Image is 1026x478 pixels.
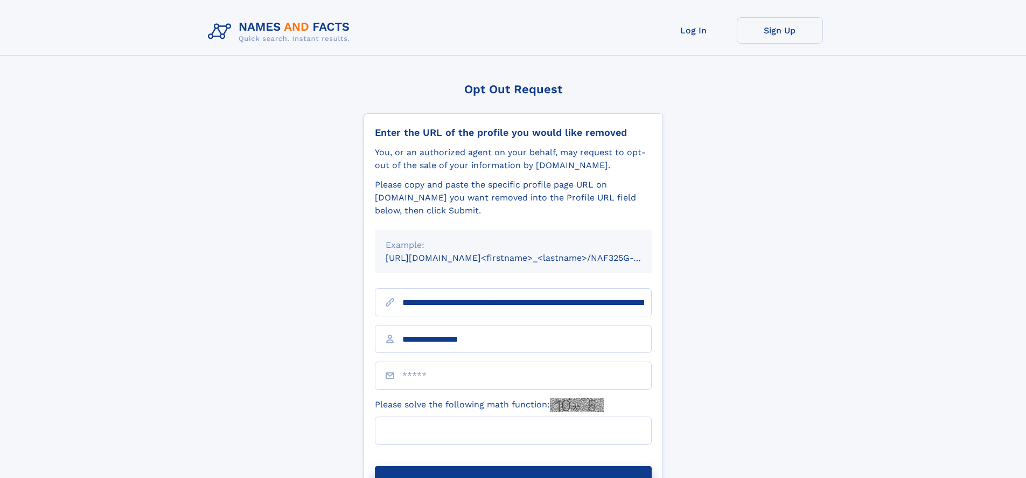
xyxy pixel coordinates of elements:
img: Logo Names and Facts [204,17,359,46]
div: Enter the URL of the profile you would like removed [375,127,652,138]
a: Log In [651,17,737,44]
div: Example: [386,239,641,252]
div: You, or an authorized agent on your behalf, may request to opt-out of the sale of your informatio... [375,146,652,172]
label: Please solve the following math function: [375,398,604,412]
a: Sign Up [737,17,823,44]
div: Please copy and paste the specific profile page URL on [DOMAIN_NAME] you want removed into the Pr... [375,178,652,217]
small: [URL][DOMAIN_NAME]<firstname>_<lastname>/NAF325G-xxxxxxxx [386,253,672,263]
div: Opt Out Request [364,82,663,96]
